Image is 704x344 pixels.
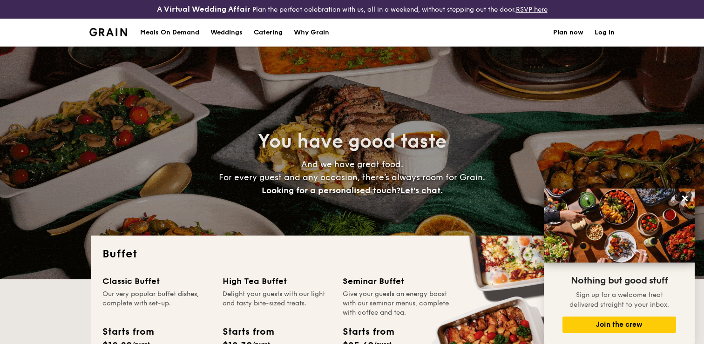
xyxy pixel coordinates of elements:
a: Logotype [89,28,127,36]
div: Our very popular buffet dishes, complete with set-up. [102,290,211,317]
a: Plan now [553,19,583,47]
a: Weddings [205,19,248,47]
div: Meals On Demand [140,19,199,47]
a: Why Grain [288,19,335,47]
div: Starts from [343,325,393,339]
div: Delight your guests with our light and tasty bite-sized treats. [223,290,332,317]
div: Plan the perfect celebration with us, all in a weekend, without stepping out the door. [117,4,587,15]
div: Give your guests an energy boost with our seminar menus, complete with coffee and tea. [343,290,452,317]
div: Starts from [223,325,273,339]
div: High Tea Buffet [223,275,332,288]
h1: Catering [254,19,283,47]
span: Sign up for a welcome treat delivered straight to your inbox. [569,291,669,309]
a: Catering [248,19,288,47]
img: DSC07876-Edit02-Large.jpeg [544,189,695,263]
button: Join the crew [562,317,676,333]
span: Nothing but good stuff [571,275,668,286]
button: Close [677,191,692,206]
span: And we have great food. For every guest and any occasion, there’s always room for Grain. [219,159,485,196]
span: Looking for a personalised touch? [262,185,400,196]
img: Grain [89,28,127,36]
div: Classic Buffet [102,275,211,288]
a: Log in [595,19,615,47]
a: Meals On Demand [135,19,205,47]
span: You have good taste [258,130,447,153]
div: Seminar Buffet [343,275,452,288]
a: RSVP here [516,6,548,13]
div: Why Grain [294,19,329,47]
h4: A Virtual Wedding Affair [157,4,250,15]
h2: Buffet [102,247,602,262]
div: Weddings [210,19,243,47]
span: Let's chat. [400,185,443,196]
div: Starts from [102,325,153,339]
